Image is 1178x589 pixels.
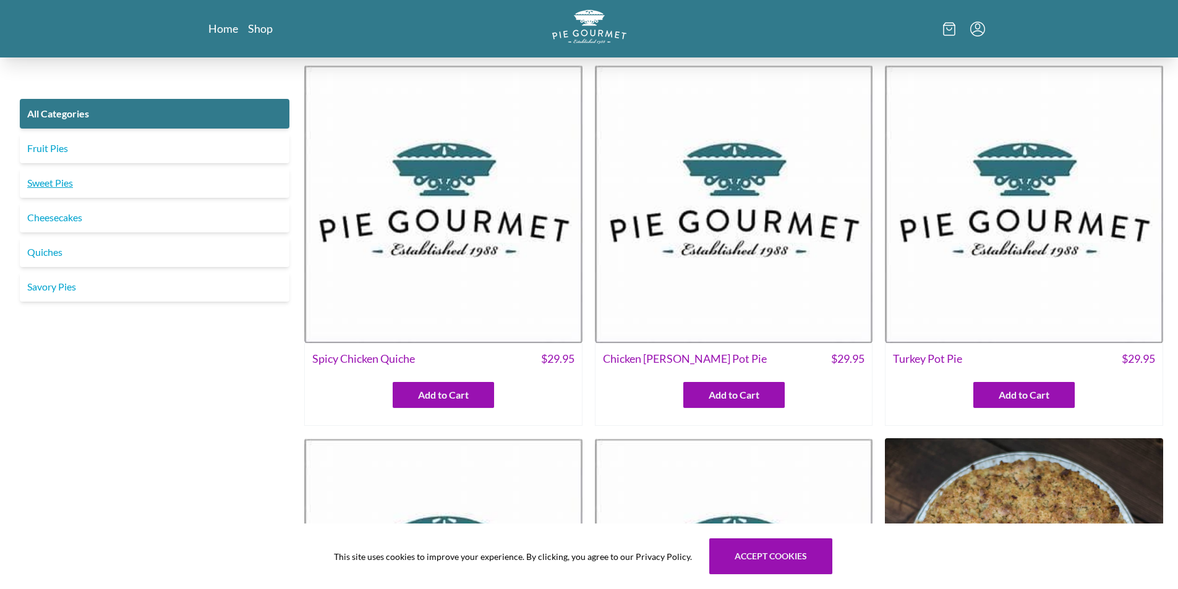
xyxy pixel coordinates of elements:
button: Add to Cart [683,382,785,408]
button: Menu [970,22,985,36]
a: All Categories [20,99,289,129]
a: Fruit Pies [20,133,289,163]
a: Home [208,21,238,36]
span: This site uses cookies to improve your experience. By clicking, you agree to our Privacy Policy. [334,550,692,563]
span: $ 29.95 [1122,350,1155,367]
button: Add to Cart [393,382,494,408]
span: Spicy Chicken Quiche [312,350,415,367]
img: Chicken Curry Pot Pie [595,65,873,343]
a: Quiches [20,237,289,267]
a: Savory Pies [20,272,289,302]
span: Add to Cart [999,388,1049,402]
span: $ 29.95 [831,350,864,367]
span: Add to Cart [418,388,469,402]
img: Turkey Pot Pie [885,65,1163,343]
button: Accept cookies [709,538,832,574]
a: Cheesecakes [20,203,289,232]
button: Add to Cart [973,382,1075,408]
a: Sweet Pies [20,168,289,198]
img: Spicy Chicken Quiche [304,65,583,343]
img: logo [552,10,626,44]
span: Turkey Pot Pie [893,350,962,367]
span: $ 29.95 [541,350,574,367]
a: Logo [552,10,626,48]
span: Add to Cart [709,388,759,402]
a: Shop [248,21,273,36]
span: Chicken [PERSON_NAME] Pot Pie [603,350,767,367]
